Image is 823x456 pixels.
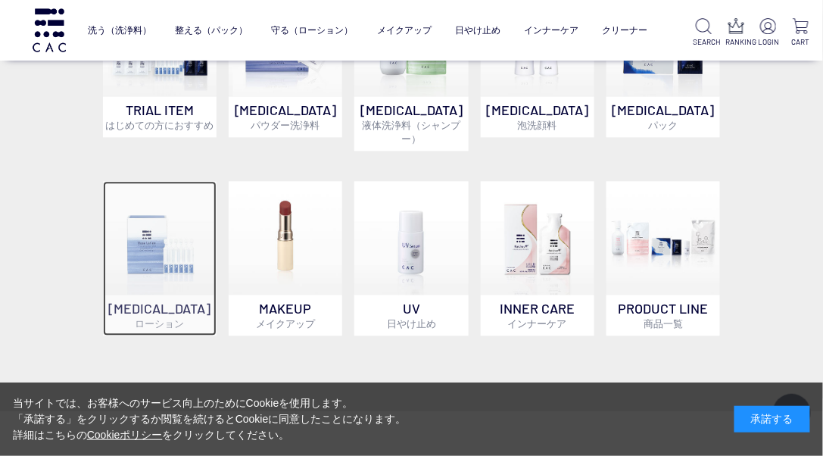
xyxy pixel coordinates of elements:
[103,96,217,137] p: TRIAL ITEM
[251,119,320,131] span: パウダー洗浄料
[229,181,342,336] a: MAKEUPメイクアップ
[758,36,778,48] p: LOGIN
[354,295,468,336] p: UV
[87,429,163,441] a: Cookieポリシー
[175,14,248,47] a: 整える（パック）
[229,96,342,137] p: [MEDICAL_DATA]
[105,119,214,131] span: はじめての方におすすめ
[88,14,151,47] a: 洗う（洗浄料）
[790,18,811,48] a: CART
[13,395,407,443] div: 当サイトでは、お客様へのサービス向上のためにCookieを使用します。 「承諾する」をクリックするか閲覧を続けるとCookieに同意したことになります。 詳細はこちらの をクリックしてください。
[524,14,578,47] a: インナーケア
[508,317,567,330] span: インナーケア
[272,14,354,47] a: 守る（ローション）
[481,96,594,137] p: [MEDICAL_DATA]
[694,18,714,48] a: SEARCH
[606,181,720,336] a: PRODUCT LINE商品一覧
[362,119,460,145] span: 液体洗浄料（シャンプー）
[229,295,342,336] p: MAKEUP
[606,295,720,336] p: PRODUCT LINE
[481,181,594,336] a: インナーケア INNER CAREインナーケア
[602,14,647,47] a: クリーナー
[649,119,678,131] span: パック
[644,317,683,330] span: 商品一覧
[354,181,468,336] a: UV日やけ止め
[387,317,436,330] span: 日やけ止め
[256,317,315,330] span: メイクアップ
[455,14,500,47] a: 日やけ止め
[606,96,720,137] p: [MEDICAL_DATA]
[726,36,747,48] p: RANKING
[790,36,811,48] p: CART
[135,317,184,330] span: ローション
[481,295,594,336] p: INNER CARE
[758,18,778,48] a: LOGIN
[726,18,747,48] a: RANKING
[103,295,217,336] p: [MEDICAL_DATA]
[377,14,432,47] a: メイクアップ
[694,36,714,48] p: SEARCH
[518,119,557,131] span: 泡洗顔料
[354,96,468,151] p: [MEDICAL_DATA]
[30,8,68,52] img: logo
[481,181,594,295] img: インナーケア
[103,181,217,336] a: [MEDICAL_DATA]ローション
[734,406,810,433] div: 承諾する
